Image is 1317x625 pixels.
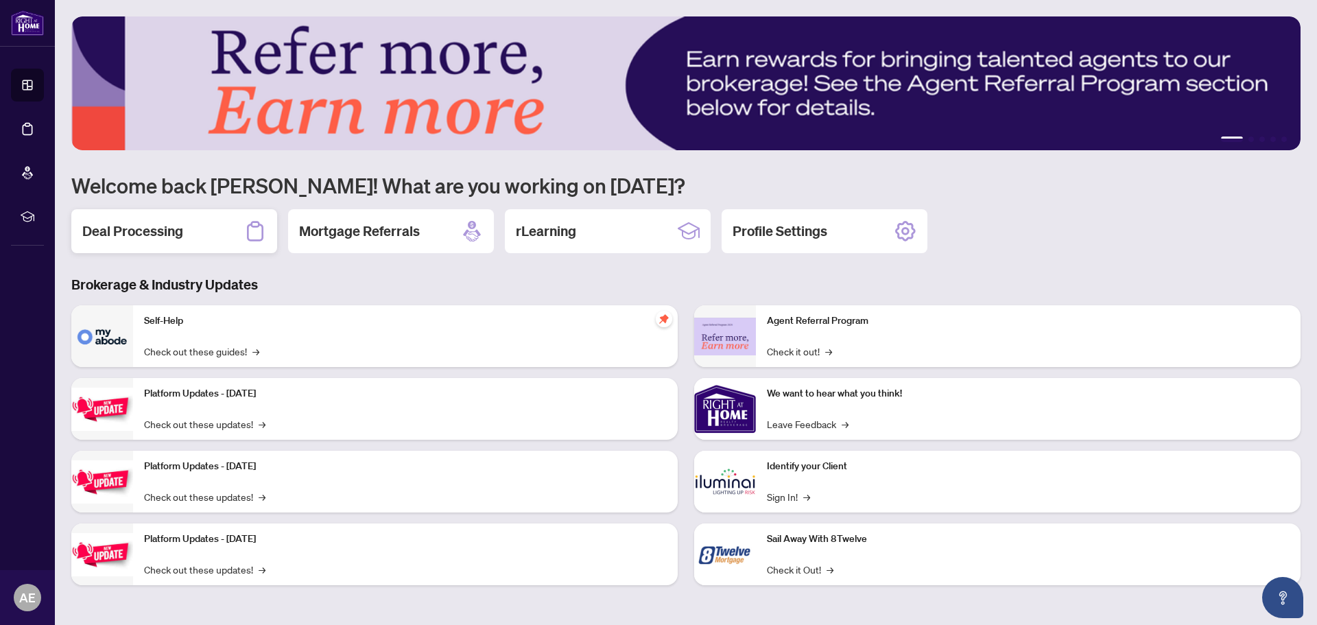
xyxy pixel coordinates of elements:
button: 3 [1259,137,1265,142]
p: Sail Away With 8Twelve [767,532,1290,547]
h2: Profile Settings [733,222,827,241]
img: Sail Away With 8Twelve [694,523,756,585]
img: Slide 0 [71,16,1301,150]
img: Platform Updates - June 23, 2025 [71,533,133,576]
span: → [842,416,849,432]
span: AE [19,588,36,607]
p: Platform Updates - [DATE] [144,386,667,401]
p: We want to hear what you think! [767,386,1290,401]
button: 5 [1281,137,1287,142]
span: → [259,489,265,504]
a: Leave Feedback→ [767,416,849,432]
span: → [259,562,265,577]
p: Platform Updates - [DATE] [144,459,667,474]
a: Sign In!→ [767,489,810,504]
button: 1 [1221,137,1243,142]
button: Open asap [1262,577,1303,618]
button: 4 [1270,137,1276,142]
p: Platform Updates - [DATE] [144,532,667,547]
img: Identify your Client [694,451,756,512]
p: Self-Help [144,314,667,329]
a: Check out these updates!→ [144,562,265,577]
img: Platform Updates - July 8, 2025 [71,460,133,504]
h2: rLearning [516,222,576,241]
button: 2 [1248,137,1254,142]
span: → [252,344,259,359]
h3: Brokerage & Industry Updates [71,275,1301,294]
img: We want to hear what you think! [694,378,756,440]
span: → [259,416,265,432]
a: Check it Out!→ [767,562,833,577]
h2: Mortgage Referrals [299,222,420,241]
img: Agent Referral Program [694,318,756,355]
span: → [827,562,833,577]
h1: Welcome back [PERSON_NAME]! What are you working on [DATE]? [71,172,1301,198]
img: logo [11,10,44,36]
h2: Deal Processing [82,222,183,241]
img: Platform Updates - July 21, 2025 [71,388,133,431]
span: → [825,344,832,359]
span: pushpin [656,311,672,327]
img: Self-Help [71,305,133,367]
a: Check out these updates!→ [144,416,265,432]
a: Check it out!→ [767,344,832,359]
a: Check out these guides!→ [144,344,259,359]
p: Identify your Client [767,459,1290,474]
span: → [803,489,810,504]
a: Check out these updates!→ [144,489,265,504]
p: Agent Referral Program [767,314,1290,329]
